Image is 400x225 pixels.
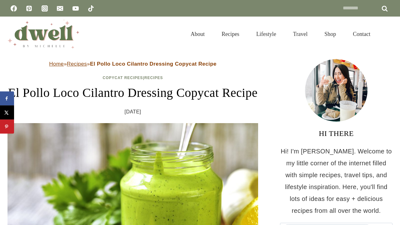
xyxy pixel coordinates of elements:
a: Lifestyle [248,23,285,45]
span: » » [49,61,217,67]
img: DWELL by michelle [7,20,79,48]
nav: Primary Navigation [182,23,379,45]
a: YouTube [69,2,82,15]
a: Pinterest [23,2,35,15]
a: About [182,23,213,45]
a: Facebook [7,2,20,15]
a: TikTok [85,2,97,15]
span: | [103,76,163,80]
button: View Search Form [382,29,392,39]
p: Hi! I'm [PERSON_NAME]. Welcome to my little corner of the internet filled with simple recipes, tr... [280,145,392,217]
a: Shop [316,23,344,45]
h3: HI THERE [280,128,392,139]
a: Contact [344,23,379,45]
a: Instagram [38,2,51,15]
h1: El Pollo Loco Cilantro Dressing Copycat Recipe [7,83,258,102]
a: Recipes [213,23,248,45]
time: [DATE] [125,107,141,117]
a: Recipes [144,76,163,80]
a: Travel [285,23,316,45]
a: Copycat Recipes [103,76,143,80]
strong: El Pollo Loco Cilantro Dressing Copycat Recipe [90,61,217,67]
a: Recipes [67,61,87,67]
a: Home [49,61,64,67]
a: Email [54,2,66,15]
